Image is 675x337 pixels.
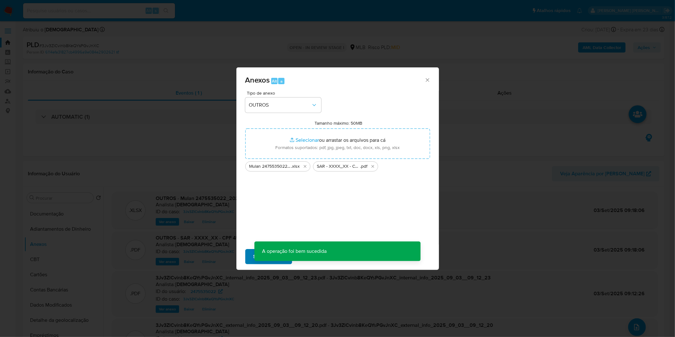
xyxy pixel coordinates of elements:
[303,250,323,264] span: Cancelar
[247,91,323,95] span: Tipo de anexo
[245,159,430,172] ul: Arquivos selecionados
[245,249,292,264] button: Subir arquivo
[253,250,284,264] span: Subir arquivo
[249,163,291,170] span: Mulan 2475535022_2025_08_27_08_07_26
[245,74,270,85] span: Anexos
[424,77,430,83] button: Fechar
[369,163,377,170] button: Excluir SAR - XXXX_XX - CPF 45368491816 - BARBARA LIMA BARBOSA DA SILVA.pdf
[254,241,334,261] p: A operação foi bem sucedida
[317,163,360,170] span: SAR - XXXX_XX - CPF 45368491816 - [PERSON_NAME] [PERSON_NAME] [PERSON_NAME]
[249,102,311,108] span: OUTROS
[315,120,362,126] label: Tamanho máximo: 50MB
[301,163,309,170] button: Excluir Mulan 2475535022_2025_08_27_08_07_26.xlsx
[291,163,300,170] span: .xlsx
[360,163,368,170] span: .pdf
[245,97,321,113] button: OUTROS
[280,78,283,84] span: a
[272,78,277,84] span: Alt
